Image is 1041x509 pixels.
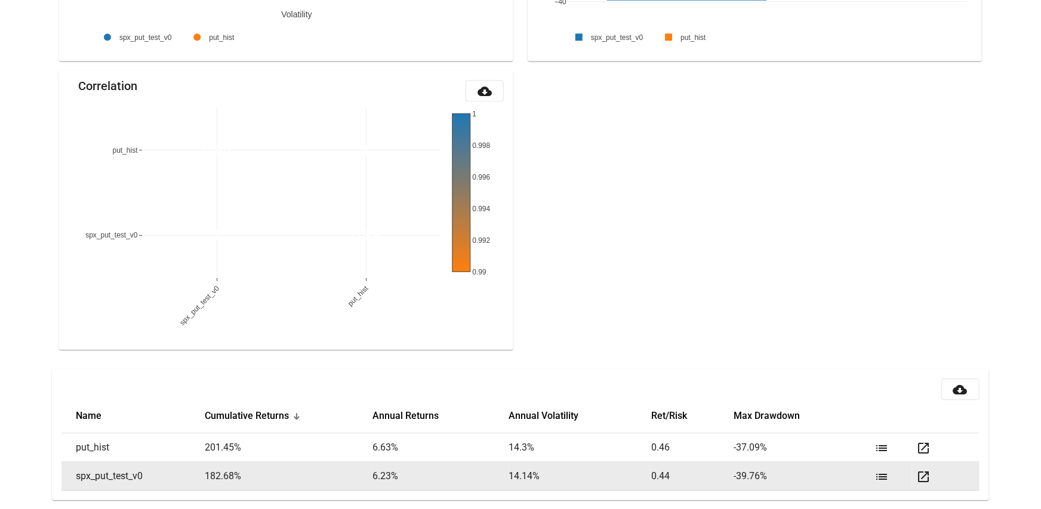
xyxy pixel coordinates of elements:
[917,470,931,484] mat-icon: open_in_new
[734,433,870,462] td: -37.09 %
[651,433,734,462] td: 0.46
[953,382,968,397] mat-icon: cloud_download
[205,462,373,491] td: 182.68 %
[509,462,652,491] td: 14.14 %
[651,462,734,491] td: 0.44
[373,462,509,491] td: 6.23 %
[509,433,652,462] td: 14.3 %
[373,410,439,422] button: Change sorting for Annual_Returns
[917,441,931,455] mat-icon: open_in_new
[78,80,137,92] mat-card-title: Correlation
[205,410,289,422] button: Change sorting for Cum_Returns_Final
[205,433,373,462] td: 201.45 %
[61,433,205,462] td: put_hist
[373,433,509,462] td: 6.63 %
[874,470,889,484] mat-icon: list
[651,410,687,422] button: Change sorting for Efficient_Frontier
[874,441,889,455] mat-icon: list
[61,462,205,491] td: spx_put_test_v0
[734,462,870,491] td: -39.76 %
[478,84,492,98] mat-icon: cloud_download
[509,410,579,422] button: Change sorting for Annual_Volatility
[734,410,800,422] button: Change sorting for Max_Drawdown
[76,410,101,422] button: Change sorting for strategy_name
